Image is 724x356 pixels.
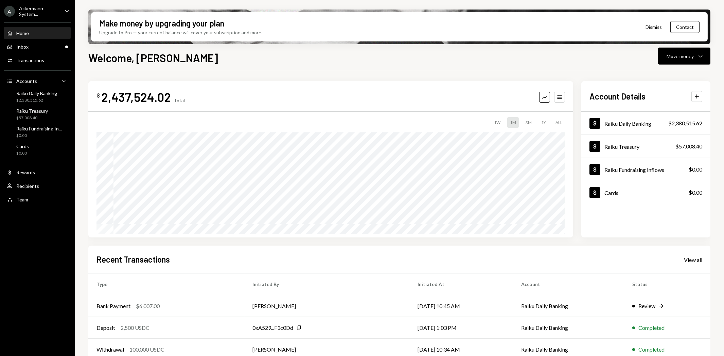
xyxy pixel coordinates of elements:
td: Raiku Daily Banking [513,317,624,339]
a: Raiku Fundraising Inflows$0.00 [581,158,710,181]
div: $2,380,515.62 [16,97,57,103]
a: Cards$0.00 [581,181,710,204]
button: Move money [658,48,710,65]
div: Cards [604,190,618,196]
div: Transactions [16,57,44,63]
div: Inbox [16,44,29,50]
h1: Welcome, [PERSON_NAME] [88,51,218,65]
div: Rewards [16,170,35,175]
a: Accounts [4,75,71,87]
div: Ackermann System... [19,5,59,17]
div: Withdrawal [96,345,124,354]
div: $57,008.40 [675,142,702,150]
a: Recipients [4,180,71,192]
div: Raiku Treasury [604,143,639,150]
div: Completed [638,324,665,332]
a: Home [4,27,71,39]
div: 0xA529...F3c0Dd [253,324,294,332]
a: Raiku Treasury$57,008.40 [581,135,710,158]
th: Status [624,273,710,295]
div: $0.00 [689,165,702,174]
div: 1Y [538,117,549,128]
div: $0.00 [16,150,29,156]
div: Move money [667,53,694,60]
a: Raiku Daily Banking$2,380,515.62 [581,112,710,135]
div: Raiku Treasury [16,108,48,114]
h2: Recent Transactions [96,254,170,265]
button: Dismiss [637,19,670,35]
th: Initiated By [245,273,410,295]
th: Initiated At [409,273,513,295]
div: Upgrade to Pro — your current balance will cover your subscription and more. [99,29,262,36]
div: Raiku Fundraising In... [16,126,62,131]
div: 1W [491,117,503,128]
div: $2,380,515.62 [668,119,702,127]
a: Raiku Daily Banking$2,380,515.62 [4,88,71,105]
div: $57,008.40 [16,115,48,121]
div: Deposit [96,324,115,332]
div: A [4,6,15,17]
div: Bank Payment [96,302,130,310]
div: Recipients [16,183,39,189]
div: $ [96,92,100,99]
div: 1M [507,117,519,128]
div: Home [16,30,29,36]
div: 3M [523,117,534,128]
a: View all [684,256,702,263]
a: Cards$0.00 [4,141,71,158]
div: Raiku Daily Banking [604,120,651,127]
div: 100,000 USDC [129,345,164,354]
div: 2,437,524.02 [101,89,171,105]
a: Transactions [4,54,71,66]
div: $0.00 [689,189,702,197]
div: Review [638,302,655,310]
th: Account [513,273,624,295]
div: Raiku Daily Banking [16,90,57,96]
div: Team [16,197,28,202]
div: $6,007.00 [136,302,160,310]
div: $0.00 [16,133,62,139]
div: Completed [638,345,665,354]
div: Total [174,97,185,103]
a: Team [4,193,71,206]
a: Rewards [4,166,71,178]
div: Raiku Fundraising Inflows [604,166,664,173]
div: Accounts [16,78,37,84]
h2: Account Details [589,91,646,102]
th: Type [88,273,245,295]
button: Contact [670,21,700,33]
td: [PERSON_NAME] [245,295,410,317]
a: Raiku Fundraising In...$0.00 [4,124,71,140]
div: Cards [16,143,29,149]
td: Raiku Daily Banking [513,295,624,317]
td: [DATE] 10:45 AM [409,295,513,317]
a: Raiku Treasury$57,008.40 [4,106,71,122]
div: 2,500 USDC [121,324,149,332]
a: Inbox [4,40,71,53]
div: ALL [553,117,565,128]
td: [DATE] 1:03 PM [409,317,513,339]
div: Make money by upgrading your plan [99,18,224,29]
